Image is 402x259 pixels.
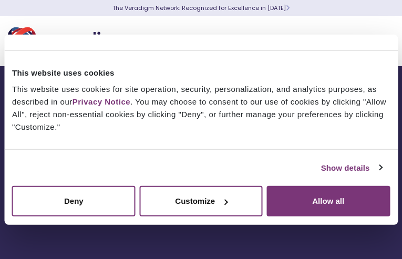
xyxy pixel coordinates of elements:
button: Toggle Navigation Menu [370,27,386,55]
img: Veradigm logo [8,24,134,58]
div: This website uses cookies for site operation, security, personalization, and analytics purposes, ... [12,83,390,133]
span: Learn More [286,4,290,12]
button: Deny [12,186,136,216]
a: The Veradigm Network: Recognized for Excellence in [DATE]Learn More [112,4,290,12]
a: Privacy Notice [73,97,130,106]
a: Show details [321,161,382,174]
div: This website uses cookies [12,66,390,79]
button: Allow all [266,186,390,216]
button: Customize [139,186,263,216]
